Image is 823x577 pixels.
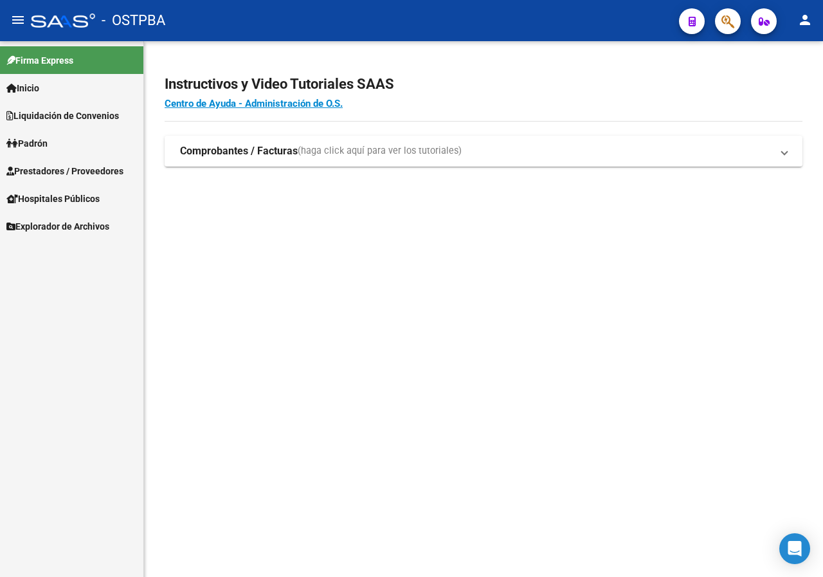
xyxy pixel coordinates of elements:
span: Explorador de Archivos [6,219,109,234]
span: Inicio [6,81,39,95]
mat-icon: menu [10,12,26,28]
div: Open Intercom Messenger [779,533,810,564]
span: Prestadores / Proveedores [6,164,123,178]
span: Firma Express [6,53,73,68]
span: Hospitales Públicos [6,192,100,206]
strong: Comprobantes / Facturas [180,144,298,158]
span: Liquidación de Convenios [6,109,119,123]
span: - OSTPBA [102,6,165,35]
span: (haga click aquí para ver los tutoriales) [298,144,462,158]
a: Centro de Ayuda - Administración de O.S. [165,98,343,109]
h2: Instructivos y Video Tutoriales SAAS [165,72,802,96]
mat-icon: person [797,12,813,28]
span: Padrón [6,136,48,151]
mat-expansion-panel-header: Comprobantes / Facturas(haga click aquí para ver los tutoriales) [165,136,802,167]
